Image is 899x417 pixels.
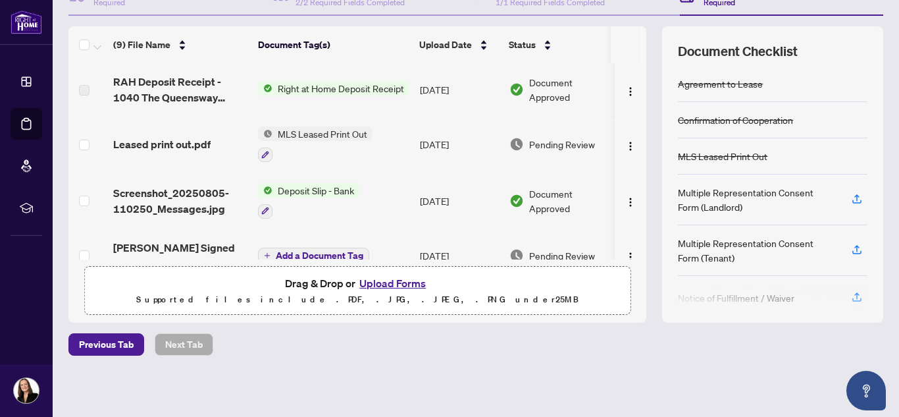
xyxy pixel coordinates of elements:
[509,248,524,263] img: Document Status
[258,248,369,264] button: Add a Document Tag
[415,116,504,173] td: [DATE]
[272,81,409,96] span: Right at Home Deposit Receipt
[258,183,272,198] img: Status Icon
[14,378,39,403] img: Profile Icon
[529,186,611,215] span: Document Approved
[272,126,372,141] span: MLS Leased Print Out
[529,248,595,263] span: Pending Review
[79,334,134,355] span: Previous Tab
[264,252,270,259] span: plus
[620,79,641,100] button: Logo
[620,245,641,266] button: Logo
[68,333,144,356] button: Previous Tab
[253,26,414,63] th: Document Tag(s)
[155,333,213,356] button: Next Tab
[113,38,170,52] span: (9) File Name
[258,126,272,141] img: Status Icon
[419,38,472,52] span: Upload Date
[625,86,636,97] img: Logo
[93,292,622,308] p: Supported files include .PDF, .JPG, .JPEG, .PNG under 25 MB
[415,229,504,282] td: [DATE]
[11,10,42,34] img: logo
[272,183,359,198] span: Deposit Slip - Bank
[678,42,798,61] span: Document Checklist
[678,149,767,163] div: MLS Leased Print Out
[678,76,763,91] div: Agreement to Lease
[113,185,247,217] span: Screenshot_20250805-110250_Messages.jpg
[846,371,886,410] button: Open asap
[258,126,372,162] button: Status IconMLS Leased Print Out
[625,197,636,208] img: Logo
[414,26,503,63] th: Upload Date
[85,267,630,316] span: Drag & Drop orUpload FormsSupported files include .PDF, .JPG, .JPEG, .PNG under25MB
[509,38,536,52] span: Status
[625,252,636,262] img: Logo
[509,82,524,97] img: Document Status
[276,251,363,260] span: Add a Document Tag
[529,137,595,152] span: Pending Review
[355,275,430,292] button: Upload Forms
[415,63,504,116] td: [DATE]
[529,75,611,104] span: Document Approved
[258,247,369,264] button: Add a Document Tag
[113,136,211,152] span: Leased print out.pdf
[620,134,641,155] button: Logo
[258,81,409,96] button: Status IconRight at Home Deposit Receipt
[258,81,272,96] img: Status Icon
[503,26,615,63] th: Status
[678,236,836,265] div: Multiple Representation Consent Form (Tenant)
[509,194,524,208] img: Document Status
[285,275,430,292] span: Drag & Drop or
[678,113,793,127] div: Confirmation of Cooperation
[625,141,636,152] img: Logo
[113,74,247,105] span: RAH Deposit Receipt - 1040 The Queensway 205.pdf
[620,190,641,211] button: Logo
[258,183,359,219] button: Status IconDeposit Slip - Bank
[108,26,253,63] th: (9) File Name
[415,173,504,229] td: [DATE]
[678,185,836,214] div: Multiple Representation Consent Form (Landlord)
[509,137,524,152] img: Document Status
[113,240,247,271] span: [PERSON_NAME] Signed Application.pdf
